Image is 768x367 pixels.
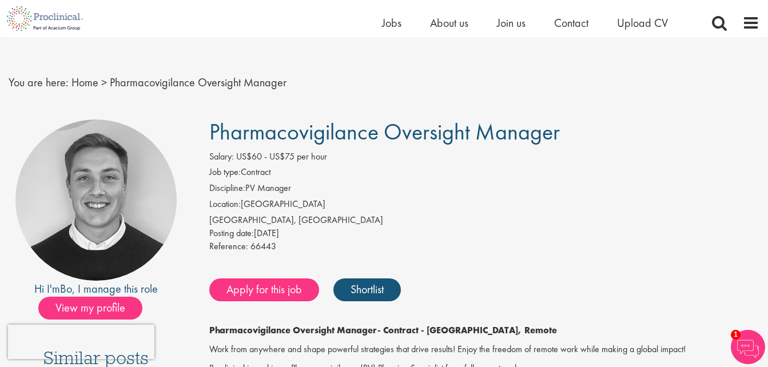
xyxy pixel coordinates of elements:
a: Apply for this job [209,278,319,301]
li: PV Manager [209,182,759,198]
span: US$60 - US$75 per hour [236,150,327,162]
li: Contract [209,166,759,182]
a: Shortlist [333,278,401,301]
a: Jobs [382,15,401,30]
label: Job type: [209,166,241,179]
label: Salary: [209,150,234,163]
a: Upload CV [617,15,668,30]
li: [GEOGRAPHIC_DATA] [209,198,759,214]
a: Bo [60,281,72,296]
strong: - Contract - [GEOGRAPHIC_DATA], Remote [377,324,557,336]
strong: Pharmacovigilance Oversight Manager [209,324,377,336]
div: [DATE] [209,227,759,240]
a: breadcrumb link [71,75,98,90]
span: 1 [731,330,741,340]
img: imeage of recruiter Bo Forsen [15,119,177,281]
a: Contact [554,15,588,30]
a: About us [430,15,468,30]
p: Work from anywhere and shape powerful strategies that drive results! Enjoy the freedom of remote ... [209,343,759,356]
div: [GEOGRAPHIC_DATA], [GEOGRAPHIC_DATA] [209,214,759,227]
span: Pharmacovigilance Oversight Manager [110,75,286,90]
span: You are here: [9,75,69,90]
span: Posting date: [209,227,254,239]
label: Discipline: [209,182,245,195]
iframe: reCAPTCHA [8,325,154,359]
span: > [101,75,107,90]
span: View my profile [38,297,142,320]
a: Join us [497,15,526,30]
label: Reference: [209,240,248,253]
div: Hi I'm , I manage this role [9,281,184,297]
img: Chatbot [731,330,765,364]
a: View my profile [38,299,154,314]
span: 66443 [250,240,276,252]
span: Pharmacovigilance Oversight Manager [209,117,560,146]
label: Location: [209,198,241,211]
